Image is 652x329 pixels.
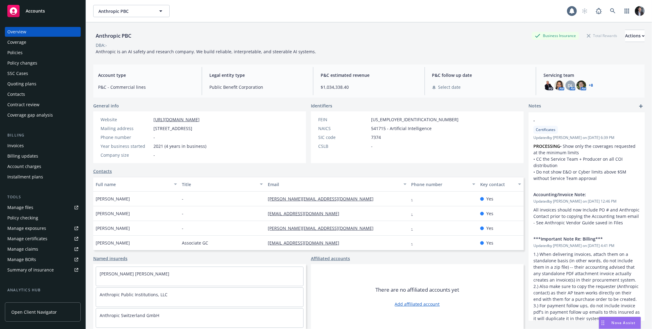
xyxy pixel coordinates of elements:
[268,196,378,202] a: [PERSON_NAME][EMAIL_ADDRESS][DOMAIN_NAME]
[607,5,619,17] a: Search
[101,152,151,158] div: Company size
[318,134,369,140] div: SIC code
[5,223,81,233] a: Manage exposures
[5,287,81,293] div: Analytics hub
[411,211,418,216] a: -
[96,240,130,246] span: [PERSON_NAME]
[7,172,43,182] div: Installment plans
[93,255,127,262] a: Named insureds
[182,181,256,188] div: Title
[96,196,130,202] span: [PERSON_NAME]
[96,225,130,231] span: [PERSON_NAME]
[100,312,159,318] a: Anthropic Switzerland GmbH
[533,251,640,322] p: 1.) When delivering invoices, attach them on a standalone basis (in other words, do not include t...
[432,72,529,78] span: P&C follow up date
[153,117,200,122] a: [URL][DOMAIN_NAME]
[371,143,373,149] span: -
[182,240,208,246] span: Associate GC
[411,181,469,188] div: Phone number
[7,213,38,223] div: Policy checking
[533,191,624,198] span: Accounting/Invoice Note:
[486,240,493,246] span: Yes
[554,80,564,90] img: photo
[5,89,81,99] a: Contacts
[268,181,400,188] div: Email
[101,116,151,123] div: Website
[96,181,170,188] div: Full name
[529,103,541,110] span: Notes
[318,143,369,149] div: CSLB
[182,225,183,231] span: -
[7,296,58,305] div: Loss summary generator
[179,177,266,192] button: Title
[532,32,579,39] div: Business Insurance
[7,89,25,99] div: Contacts
[480,181,514,188] div: Key contact
[7,265,54,275] div: Summary of insurance
[533,207,641,226] span: All invoices should now Include PO # and Anthropic Contact prior to copying the Accounting team e...
[536,127,555,133] span: Certificates
[5,110,81,120] a: Coverage gap analysis
[311,103,332,109] span: Identifiers
[7,141,24,151] div: Invoices
[625,30,645,42] button: Actions
[533,117,624,124] span: -
[11,309,57,315] span: Open Client Navigator
[533,143,560,149] strong: PROCESSING
[395,301,440,307] a: Add affiliated account
[375,286,459,293] span: There are no affiliated accounts yet
[568,82,573,89] span: DL
[93,168,112,174] a: Contacts
[311,255,350,262] a: Affiliated accounts
[96,42,107,48] div: DBA: -
[411,196,418,202] a: -
[438,84,461,90] span: Select date
[533,199,640,204] span: Updated by [PERSON_NAME] on [DATE] 12:46 PM
[5,79,81,89] a: Quoting plans
[7,151,38,161] div: Billing updates
[5,58,81,68] a: Policy changes
[5,37,81,47] a: Coverage
[371,134,381,140] span: 7374
[635,6,645,16] img: photo
[529,186,645,231] div: Accounting/Invoice Note:Updatedby [PERSON_NAME] on [DATE] 12:46 PMAll invoices should now Include...
[153,134,155,140] span: -
[265,177,409,192] button: Email
[182,196,183,202] span: -
[321,72,417,78] span: P&C estimated revenue
[612,320,636,325] span: Nova Assist
[153,143,206,149] span: 2021 (4 years in business)
[100,271,169,277] a: [PERSON_NAME] [PERSON_NAME]
[5,100,81,110] a: Contract review
[5,255,81,264] a: Manage BORs
[7,110,53,120] div: Coverage gap analysis
[5,213,81,223] a: Policy checking
[5,296,81,305] a: Loss summary generator
[101,134,151,140] div: Phone number
[579,5,591,17] a: Start snowing
[98,8,151,14] span: Anthropic PBC
[371,125,432,132] span: 541715 - Artificial Intelligence
[7,37,26,47] div: Coverage
[96,210,130,217] span: [PERSON_NAME]
[318,116,369,123] div: FEIN
[98,72,194,78] span: Account type
[101,125,151,132] div: Mailing address
[93,5,170,17] button: Anthropic PBC
[5,69,81,78] a: SSC Cases
[599,317,641,329] button: Nova Assist
[529,112,645,186] div: -CertificatesUpdatedby [PERSON_NAME] on [DATE] 6:39 PMPROCESSING• Show only the coverages request...
[93,103,119,109] span: General info
[268,225,378,231] a: [PERSON_NAME][EMAIL_ADDRESS][DOMAIN_NAME]
[7,162,41,171] div: Account charges
[529,231,645,327] div: ***Important Note Re: Billing***Updatedby [PERSON_NAME] on [DATE] 4:41 PM1.) When delivering invo...
[182,210,183,217] span: -
[5,203,81,212] a: Manage files
[7,100,39,110] div: Contract review
[371,116,459,123] span: [US_EMPLOYER_IDENTIFICATION_NUMBER]
[576,80,586,90] img: photo
[486,196,493,202] span: Yes
[7,223,46,233] div: Manage exposures
[96,49,316,54] span: Anthropic is an AI safety and research company. We build reliable, interpretable, and steerable A...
